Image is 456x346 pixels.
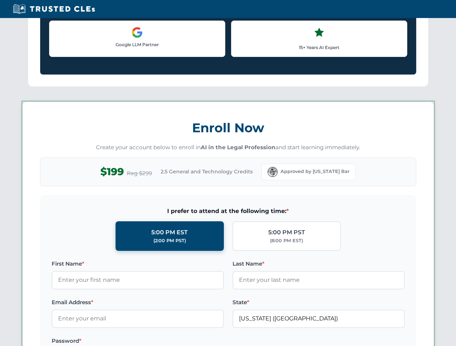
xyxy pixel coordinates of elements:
span: $199 [100,164,124,180]
p: Create your account below to enroll in and start learning immediately. [40,143,416,152]
strong: AI in the Legal Profession [201,144,275,151]
h3: Enroll Now [40,116,416,139]
span: 2.5 General and Technology Credits [161,168,253,176]
img: Google [131,27,143,38]
input: Enter your last name [233,271,405,289]
input: Enter your email [52,310,224,328]
input: Florida (FL) [233,310,405,328]
label: Password [52,337,224,345]
label: State [233,298,405,307]
div: 5:00 PM PST [268,228,305,237]
span: Approved by [US_STATE] Bar [281,168,349,175]
div: 5:00 PM EST [151,228,188,237]
div: (2:00 PM PST) [153,237,186,244]
p: 15+ Years AI Expert [237,44,401,51]
img: Florida Bar [268,167,278,177]
span: Reg $299 [127,169,152,178]
span: I prefer to attend at the following time: [52,207,405,216]
label: Email Address [52,298,224,307]
div: (8:00 PM EST) [270,237,303,244]
img: Trusted CLEs [11,4,97,14]
label: Last Name [233,259,405,268]
p: Google LLM Partner [55,41,219,48]
input: Enter your first name [52,271,224,289]
label: First Name [52,259,224,268]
